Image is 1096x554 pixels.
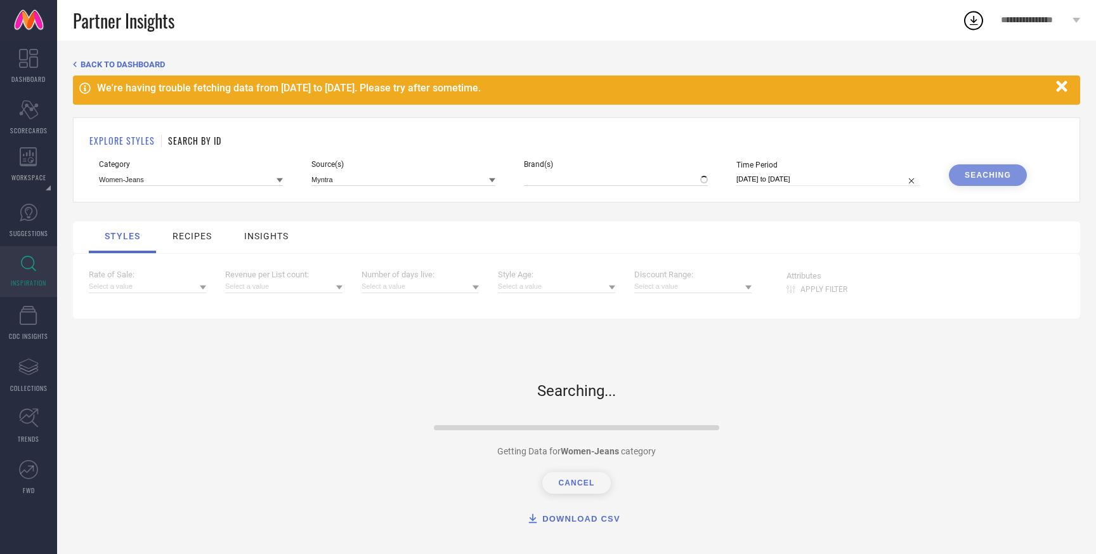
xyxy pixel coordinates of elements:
[105,231,140,241] div: styles
[225,270,342,279] span: Revenue per List count :
[736,161,920,169] span: Time Period
[362,270,479,279] span: Number of days live :
[10,383,48,393] span: COLLECTIONS
[99,160,283,169] span: Category
[11,278,46,287] span: INSPIRATION
[23,485,35,495] span: FWD
[962,9,985,32] div: Open download list
[168,134,221,147] h1: SEARCH BY ID
[311,160,495,169] span: Source(s)
[497,446,656,456] span: Getting Data for category
[97,82,1050,94] div: We're having trouble fetching data from [DATE] to [DATE]. Please try after sometime.
[542,472,610,494] button: Cancel
[561,446,619,456] strong: Women-Jeans
[89,270,206,279] span: Rate of Sale :
[11,173,46,182] span: WORKSPACE
[498,270,615,279] span: Style Age :
[73,60,1080,69] div: Back TO Dashboard
[89,134,155,147] h1: EXPLORE STYLES
[81,60,165,69] span: BACK TO DASHBOARD
[11,74,46,84] span: DASHBOARD
[73,8,174,34] span: Partner Insights
[786,271,847,280] span: Attributes
[524,160,708,169] span: Brand(s)
[511,506,636,533] button: DOWNLOAD CSV
[800,285,847,294] span: APPLY FILTER
[736,173,920,186] input: Select time period
[9,331,48,341] span: CDC INSIGHTS
[173,231,212,241] div: recipes
[10,228,48,238] span: SUGGESTIONS
[542,514,620,524] span: DOWNLOAD CSV
[18,434,39,444] span: TRENDS
[10,126,48,135] span: SCORECARDS
[244,231,289,241] div: insights
[537,350,616,400] span: Searching...
[634,270,752,279] span: Discount Range :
